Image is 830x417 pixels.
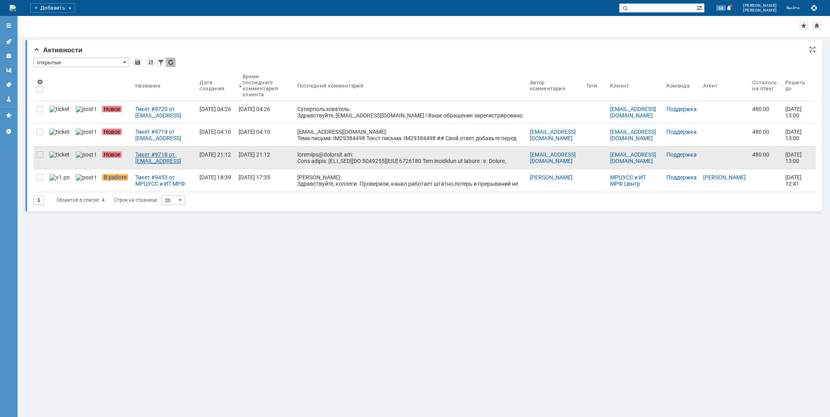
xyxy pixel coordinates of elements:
[703,83,717,89] div: Агент
[749,124,782,146] a: 480:00
[73,124,99,146] a: post ticket.png
[196,101,235,123] a: [DATE] 04:26
[700,70,749,101] th: Агент
[200,129,231,135] div: [DATE] 04:10
[200,106,231,112] div: [DATE] 04:26
[166,58,176,67] div: Обновлять список
[294,169,527,192] a: [PERSON_NAME]: Здравствуйте, коллеги. Проверили, канал работает штатно,потерь и прерываний не фик...
[297,106,524,138] div: Суперпользователь: Здравствуйте, [EMAIL_ADDRESS][DOMAIN_NAME] ! Ваше обращение зарегистрировано в...
[135,129,193,141] div: Тикет #9719 от [EMAIL_ADDRESS][DOMAIN_NAME] (статус: Новое)
[785,106,803,119] span: [DATE] 13:00
[235,124,294,146] a: [DATE] 04:10
[49,106,69,112] img: ticket_notification.png
[743,8,777,13] span: [PERSON_NAME]
[530,129,576,141] a: [EMAIL_ADDRESS][DOMAIN_NAME]
[200,174,231,181] div: [DATE] 18:39
[102,129,122,135] span: Новое
[749,147,782,169] a: 480:00
[2,64,15,77] a: Шаблоны комментариев
[297,129,524,193] div: [EMAIL_ADDRESS][DOMAIN_NAME]: Тема письма: IM29384498 Текст письма: IM29384498 ## Свой ответ доба...
[76,106,96,112] img: post ticket.png
[2,50,15,62] a: Клиенты
[239,106,270,112] div: [DATE] 04:26
[99,124,132,146] a: Новое
[294,101,527,123] a: Суперпользователь: Здравствуйте, [EMAIL_ADDRESS][DOMAIN_NAME] ! Ваше обращение зарегистрировано в...
[76,151,96,158] img: post ticket.png
[666,106,697,112] a: Поддержка
[135,151,193,164] div: Тикет #9718 от [EMAIL_ADDRESS][DOMAIN_NAME] (статус: Новое)
[196,70,235,101] th: Дата создания
[239,151,270,158] div: [DATE] 21:12
[49,174,69,181] img: v1.png
[73,147,99,169] a: post ticket.png
[49,151,69,158] img: ticket_notification.png
[530,174,573,181] a: [PERSON_NAME]
[530,79,573,91] div: Автор комментария
[10,5,16,11] a: Перейти на домашнюю страницу
[782,147,809,169] a: [DATE] 13:00
[666,174,697,181] a: Поддержка
[135,174,193,187] div: Тикет #9453 от МРЦУСС и ИТ МРФ Центр ОТПКП (статус: В работе)
[2,35,15,48] a: Активности
[235,70,294,101] th: Время последнего комментария клиента
[132,70,196,101] th: Название
[752,151,779,158] div: 480:00
[294,124,527,146] a: [EMAIL_ADDRESS][DOMAIN_NAME]: Тема письма: IM29384498 Текст письма: IM29384498 ## Свой ответ доба...
[73,169,99,192] a: post ticket.png
[196,169,235,192] a: [DATE] 18:39
[57,197,100,203] span: Объектов в списке:
[785,174,803,187] span: [DATE] 12:41
[46,124,73,146] a: ticket_notification.png
[196,124,235,146] a: [DATE] 04:10
[809,46,816,53] div: На всю страницу
[99,101,132,123] a: Новое
[30,3,75,13] div: Добавить
[243,73,285,97] div: Время последнего комментария клиента
[610,106,656,119] a: [EMAIL_ADDRESS][DOMAIN_NAME]
[782,124,809,146] a: [DATE] 13:00
[200,79,225,91] div: Дата создания
[46,147,73,169] a: ticket_notification.png
[809,3,819,13] button: Сохранить лог
[2,93,15,105] a: Мой профиль
[799,21,808,30] div: Добавить в избранное
[610,174,647,193] a: МРЦУСС и ИТ МРФ Центр ОТПКП
[57,195,158,205] i: Строк на странице:
[239,129,270,135] div: [DATE] 04:10
[235,169,294,192] a: [DATE] 17:35
[76,129,96,135] img: post ticket.png
[135,83,160,89] div: Название
[133,58,142,67] div: Сохранить вид
[156,58,166,67] div: Фильтрация...
[132,101,196,123] a: Тикет #9720 от [EMAIL_ADDRESS][DOMAIN_NAME] (статус: Новое)
[37,79,43,85] span: Настройки
[200,151,231,158] div: [DATE] 21:12
[782,169,809,192] a: [DATE] 12:41
[99,147,132,169] a: Новое
[610,129,656,141] a: [EMAIL_ADDRESS][DOMAIN_NAME]
[46,169,73,192] a: v1.png
[663,70,700,101] th: Команда
[696,4,704,11] span: Расширенный поиск
[132,124,196,146] a: Тикет #9719 от [EMAIL_ADDRESS][DOMAIN_NAME] (статус: Новое)
[527,70,583,101] th: Автор комментария
[99,169,132,192] a: В работе
[812,21,822,30] div: Сделать домашней страницей
[196,147,235,169] a: [DATE] 21:12
[752,106,779,112] div: 480:00
[749,101,782,123] a: 480:00
[530,151,576,164] a: [EMAIL_ADDRESS][DOMAIN_NAME]
[10,5,16,11] img: logo
[785,79,806,91] div: Решить до
[76,174,96,181] img: post ticket.png
[294,147,527,169] a: loremips@dolorsit.am: Cons adipis: [ELI_SED][DO:5049255][EIU] 6726180 Tem incididun ut labore : e...
[102,174,128,181] span: В работе
[666,151,697,158] a: Поддержка
[752,79,779,91] div: Осталось на ответ
[73,101,99,123] a: post ticket.png
[102,151,122,158] span: Новое
[752,129,779,135] div: 480:00
[102,195,105,205] div: 4
[607,70,663,101] th: Клиент
[132,169,196,192] a: Тикет #9453 от МРЦУСС и ИТ МРФ Центр ОТПКП (статус: В работе)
